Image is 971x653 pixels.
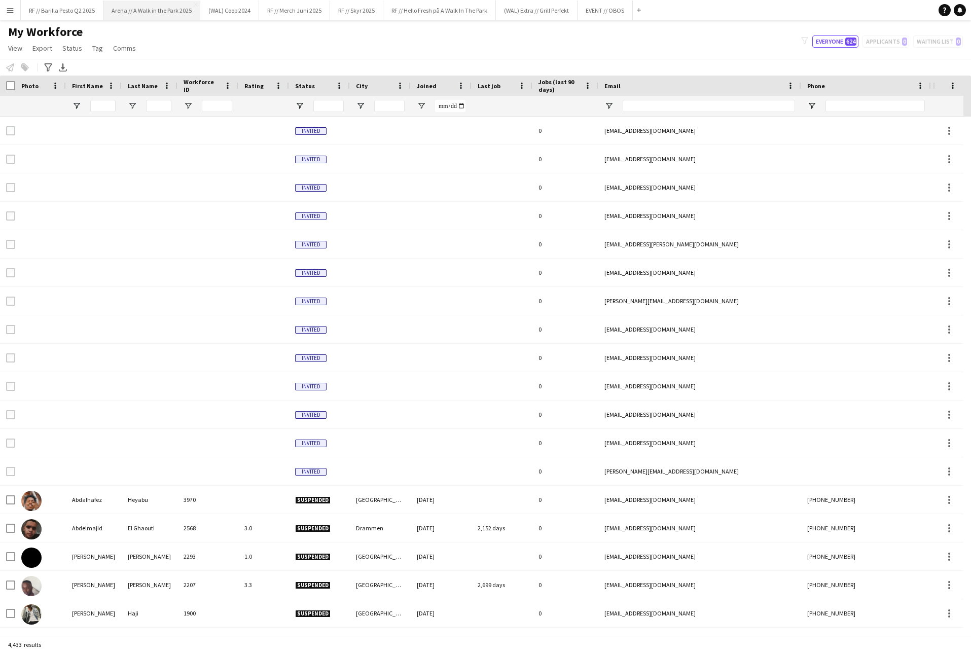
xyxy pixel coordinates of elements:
[295,553,331,561] span: Suspended
[604,82,621,90] span: Email
[417,82,437,90] span: Joined
[21,491,42,511] img: Abdalhafez Heyabu
[604,101,614,111] button: Open Filter Menu
[4,42,26,55] a: View
[202,100,232,112] input: Workforce ID Filter Input
[66,486,122,514] div: Abdalhafez
[6,183,15,192] input: Row Selection is disabled for this row (unchecked)
[532,287,598,315] div: 0
[21,576,42,596] img: Abdirahman Mahammed
[330,1,383,20] button: RF // Skyr 2025
[350,571,411,599] div: [GEOGRAPHIC_DATA]
[598,202,801,230] div: [EMAIL_ADDRESS][DOMAIN_NAME]
[812,35,858,48] button: Everyone624
[383,1,496,20] button: RF // Hello Fresh på A Walk In The Park
[807,101,816,111] button: Open Filter Menu
[295,82,315,90] span: Status
[295,269,327,277] span: Invited
[598,429,801,457] div: [EMAIL_ADDRESS][DOMAIN_NAME]
[598,542,801,570] div: [EMAIL_ADDRESS][DOMAIN_NAME]
[177,599,238,627] div: 1900
[532,542,598,570] div: 0
[8,24,83,40] span: My Workforce
[598,344,801,372] div: [EMAIL_ADDRESS][DOMAIN_NAME]
[598,401,801,428] div: [EMAIL_ADDRESS][DOMAIN_NAME]
[411,599,472,627] div: [DATE]
[259,1,330,20] button: RF // Merch Juni 2025
[435,100,465,112] input: Joined Filter Input
[598,145,801,173] div: [EMAIL_ADDRESS][DOMAIN_NAME]
[845,38,856,46] span: 624
[58,42,86,55] a: Status
[200,1,259,20] button: (WAL) Coop 2024
[6,297,15,306] input: Row Selection is disabled for this row (unchecked)
[6,268,15,277] input: Row Selection is disabled for this row (unchecked)
[6,439,15,448] input: Row Selection is disabled for this row (unchecked)
[532,344,598,372] div: 0
[21,548,42,568] img: Abdi Suliman Mussa
[6,353,15,362] input: Row Selection is disabled for this row (unchecked)
[295,354,327,362] span: Invited
[532,571,598,599] div: 0
[598,315,801,343] div: [EMAIL_ADDRESS][DOMAIN_NAME]
[538,78,580,93] span: Jobs (last 90 days)
[411,571,472,599] div: [DATE]
[532,173,598,201] div: 0
[532,145,598,173] div: 0
[146,100,171,112] input: Last Name Filter Input
[598,486,801,514] div: [EMAIL_ADDRESS][DOMAIN_NAME]
[478,82,500,90] span: Last job
[295,610,331,618] span: Suspended
[6,467,15,476] input: Row Selection is disabled for this row (unchecked)
[113,44,136,53] span: Comms
[21,1,103,20] button: RF // Barilla Pesto Q2 2025
[128,82,158,90] span: Last Name
[801,571,931,599] div: [PHONE_NUMBER]
[825,100,925,112] input: Phone Filter Input
[598,259,801,286] div: [EMAIL_ADDRESS][DOMAIN_NAME]
[532,117,598,144] div: 0
[295,212,327,220] span: Invited
[28,42,56,55] a: Export
[598,514,801,542] div: [EMAIL_ADDRESS][DOMAIN_NAME]
[62,44,82,53] span: Status
[92,44,103,53] span: Tag
[356,82,368,90] span: City
[66,571,122,599] div: [PERSON_NAME]
[598,571,801,599] div: [EMAIL_ADDRESS][DOMAIN_NAME]
[598,599,801,627] div: [EMAIL_ADDRESS][DOMAIN_NAME]
[238,514,289,542] div: 3.0
[801,486,931,514] div: [PHONE_NUMBER]
[598,287,801,315] div: [PERSON_NAME][EMAIL_ADDRESS][DOMAIN_NAME]
[356,101,365,111] button: Open Filter Menu
[6,410,15,419] input: Row Selection is disabled for this row (unchecked)
[295,298,327,305] span: Invited
[598,173,801,201] div: [EMAIL_ADDRESS][DOMAIN_NAME]
[295,101,304,111] button: Open Filter Menu
[411,514,472,542] div: [DATE]
[72,101,81,111] button: Open Filter Menu
[532,514,598,542] div: 0
[532,230,598,258] div: 0
[66,542,122,570] div: [PERSON_NAME]
[6,211,15,221] input: Row Selection is disabled for this row (unchecked)
[496,1,578,20] button: (WAL) Extra // Grill Perfekt
[295,440,327,447] span: Invited
[6,382,15,391] input: Row Selection is disabled for this row (unchecked)
[532,315,598,343] div: 0
[109,42,140,55] a: Comms
[72,82,103,90] span: First Name
[238,571,289,599] div: 3.3
[472,514,532,542] div: 2,152 days
[532,401,598,428] div: 0
[184,78,220,93] span: Workforce ID
[350,599,411,627] div: [GEOGRAPHIC_DATA]
[295,156,327,163] span: Invited
[184,101,193,111] button: Open Filter Menu
[598,457,801,485] div: [PERSON_NAME][EMAIL_ADDRESS][DOMAIN_NAME]
[6,325,15,334] input: Row Selection is disabled for this row (unchecked)
[21,519,42,539] img: Abdelmajid El Ghaouti
[417,101,426,111] button: Open Filter Menu
[21,604,42,625] img: Abdirahman mahamaad Haji
[295,496,331,504] span: Suspended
